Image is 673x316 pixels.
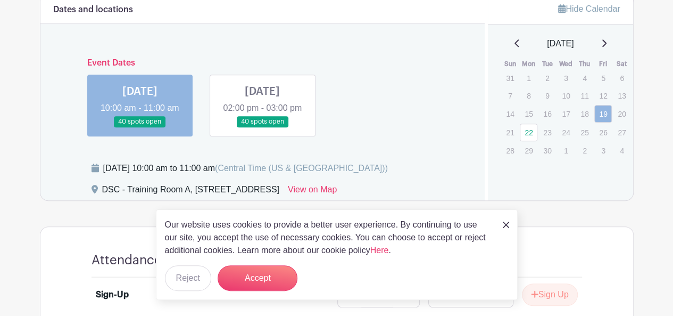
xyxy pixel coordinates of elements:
div: Sign-Up [96,288,129,301]
p: 29 [520,142,537,159]
h6: Dates and locations [53,5,133,15]
span: [DATE] [547,37,574,50]
p: 15 [520,106,537,122]
p: 10 [557,87,575,104]
p: 9 [538,87,556,104]
h4: Attendance [92,253,162,268]
p: 30 [538,142,556,159]
th: Wed [556,59,575,69]
button: Accept [218,265,297,291]
div: DSC - Training Room A, [STREET_ADDRESS] [102,183,279,200]
div: [DATE] 10:00 am to 11:00 am [103,162,388,175]
a: 19 [594,105,612,123]
th: Sun [501,59,519,69]
p: 7 [501,87,519,104]
h6: Event Dates [79,58,447,68]
th: Mon [519,59,538,69]
p: 4 [613,142,630,159]
p: 14 [501,106,519,122]
p: 21 [501,124,519,141]
a: Here [370,246,389,255]
p: 17 [557,106,575,122]
p: Our website uses cookies to provide a better user experience. By continuing to use our site, you ... [165,218,492,257]
th: Sat [612,59,631,69]
p: 12 [594,87,612,104]
p: 25 [576,124,593,141]
p: 18 [576,106,593,122]
p: 6 [613,70,630,86]
p: 1 [520,70,537,86]
p: 4 [576,70,593,86]
p: 16 [538,106,556,122]
p: 2 [576,142,593,159]
p: 3 [557,70,575,86]
p: 3 [594,142,612,159]
span: (Central Time (US & [GEOGRAPHIC_DATA])) [215,164,388,173]
p: 5 [594,70,612,86]
p: 26 [594,124,612,141]
img: close_button-5f87c8562297e5c2d7936805f587ecaba9071eb48480494691a3f1689db116b3.svg [503,222,509,228]
a: View on Map [288,183,337,200]
a: 22 [520,124,537,141]
p: 20 [613,106,630,122]
p: 28 [501,142,519,159]
p: 23 [538,124,556,141]
a: Hide Calendar [558,4,620,13]
p: 8 [520,87,537,104]
p: 13 [613,87,630,104]
th: Fri [594,59,612,69]
p: 31 [501,70,519,86]
th: Tue [538,59,556,69]
p: 1 [557,142,575,159]
p: 11 [576,87,593,104]
th: Thu [575,59,594,69]
button: Sign Up [522,283,578,306]
p: 24 [557,124,575,141]
button: Reject [165,265,211,291]
p: 27 [613,124,630,141]
p: 2 [538,70,556,86]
